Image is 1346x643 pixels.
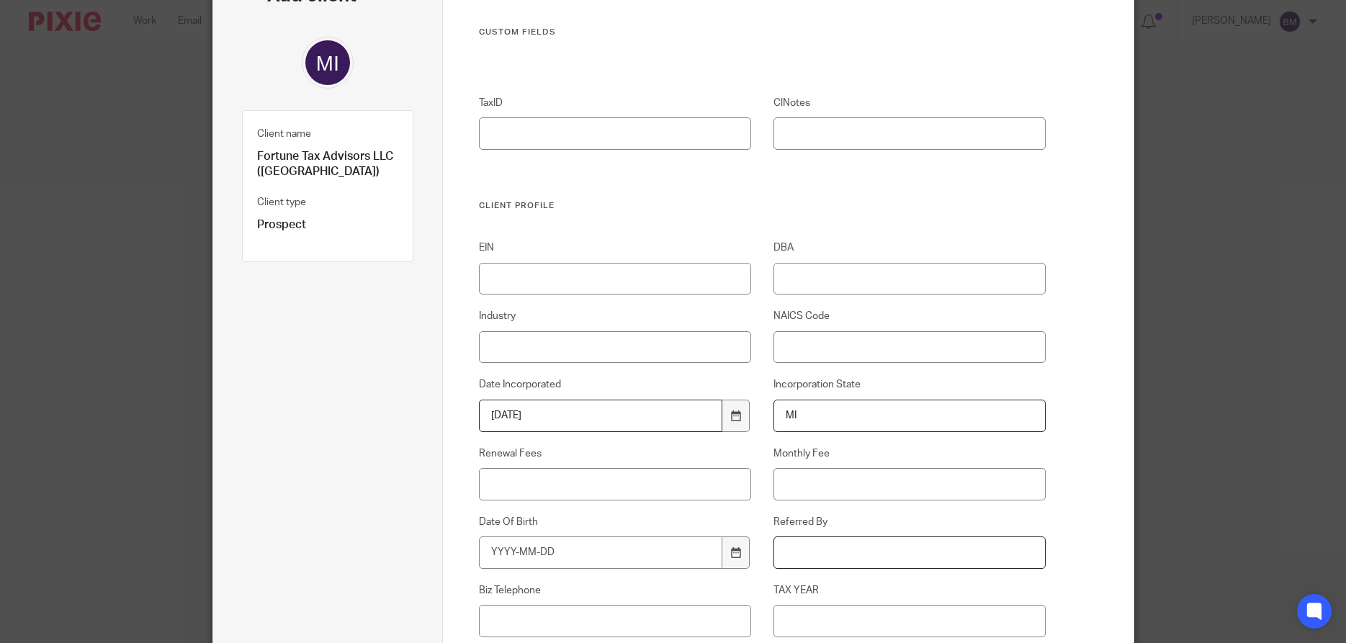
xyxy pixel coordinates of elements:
img: svg%3E [302,37,354,89]
h3: Client Profile [479,200,1046,212]
label: Client type [257,195,306,210]
label: Date Of Birth [479,515,751,529]
label: Industry [479,309,751,323]
input: Use the arrow keys to pick a date [479,400,722,432]
label: Incorporation State [773,377,1046,392]
label: NAICS Code [773,309,1046,323]
label: Monthly Fee [773,446,1046,461]
p: Prospect [257,217,399,233]
p: Fortune Tax Advisors LLC ([GEOGRAPHIC_DATA]) [257,149,399,180]
label: ClNotes [773,96,1046,110]
label: Date Incorporated [479,377,751,392]
label: Renewal Fees [479,446,751,461]
label: DBA [773,240,1046,255]
h3: Custom fields [479,27,1046,38]
label: Biz Telephone [479,583,751,598]
label: Client name [257,127,311,141]
label: TaxID [479,96,751,110]
label: TAX YEAR [773,583,1046,598]
label: EIN [479,240,751,255]
label: Referred By [773,515,1046,529]
input: YYYY-MM-DD [479,536,722,569]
